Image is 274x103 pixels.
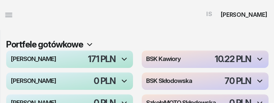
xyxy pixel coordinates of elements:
button: BSK Skłodowska70 PLN [142,72,269,90]
div: 171 PLN [88,55,116,64]
h2: Portfele gotówkowe [6,39,83,50]
h4: [PERSON_NAME] [11,78,56,84]
h4: [PERSON_NAME] [11,56,56,62]
h4: BSK Kawiory [146,56,181,62]
div: [PERSON_NAME] [221,12,267,18]
h4: BSK Skłodowska [146,78,192,84]
button: BSK Kawiory10.22 PLN [142,50,269,68]
div: 70 PLN [224,77,251,85]
span: IS [206,11,212,17]
div: 0 PLN [94,77,116,85]
button: [PERSON_NAME]0 PLN [6,72,133,90]
button: [PERSON_NAME]171 PLN [6,50,133,68]
div: 10.22 PLN [215,55,251,64]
